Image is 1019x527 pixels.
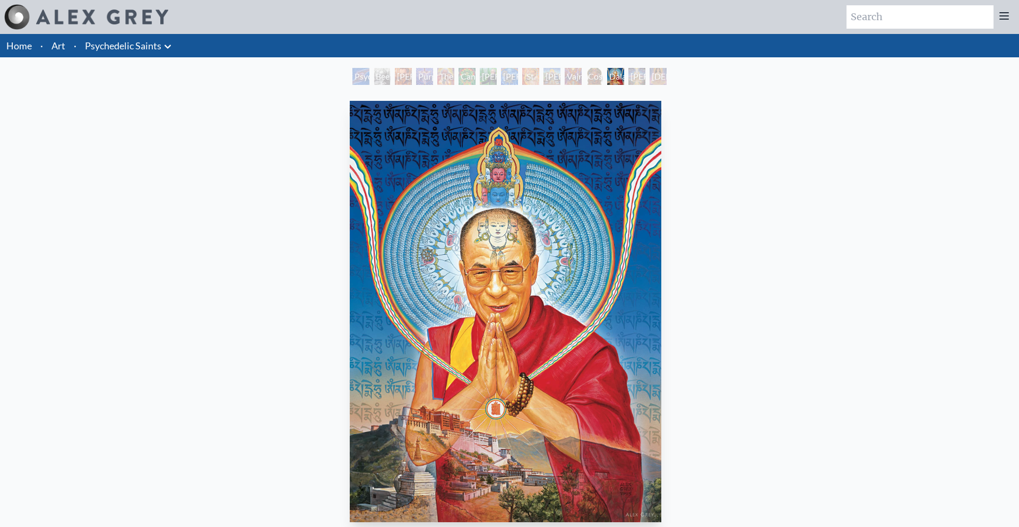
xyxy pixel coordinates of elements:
[352,68,369,85] div: Psychedelic Healing
[416,68,433,85] div: Purple [DEMOGRAPHIC_DATA]
[586,68,603,85] div: Cosmic [DEMOGRAPHIC_DATA]
[847,5,994,29] input: Search
[70,34,81,57] li: ·
[522,68,539,85] div: St. [PERSON_NAME] & The LSD Revelation Revolution
[480,68,497,85] div: [PERSON_NAME][US_STATE] - Hemp Farmer
[501,68,518,85] div: [PERSON_NAME] & the New Eleusis
[85,38,161,53] a: Psychedelic Saints
[51,38,65,53] a: Art
[607,68,624,85] div: Dalai Lama
[459,68,476,85] div: Cannabacchus
[437,68,454,85] div: The Shulgins and their Alchemical Angels
[6,40,32,51] a: Home
[395,68,412,85] div: [PERSON_NAME] M.D., Cartographer of Consciousness
[565,68,582,85] div: Vajra Guru
[628,68,645,85] div: [PERSON_NAME]
[36,34,47,57] li: ·
[650,68,667,85] div: [DEMOGRAPHIC_DATA]
[350,101,661,522] img: Dalai-Lama-1995-Alex-Grey-watermarked.jpg
[543,68,560,85] div: [PERSON_NAME]
[374,68,391,85] div: Beethoven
